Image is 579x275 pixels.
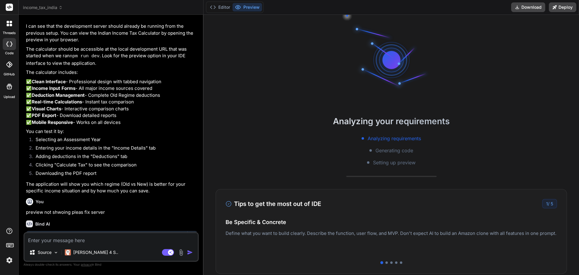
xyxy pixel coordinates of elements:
li: Selecting an Assessment Year [31,136,198,145]
span: income_tax_india [23,5,63,11]
h6: Bind AI [35,221,50,227]
strong: PDF Export [32,112,56,118]
h6: You [36,199,44,205]
button: Preview [233,3,262,11]
strong: Deduction Management [32,92,85,98]
div: / [542,199,557,208]
code: npm run dev [70,54,100,59]
span: Analyzing requirements [368,135,421,142]
p: The calculator should be accessible at the local development URL that was started when we ran . L... [26,46,198,67]
button: Indian Income Tax CalculatorClick to open Workbench [26,231,187,251]
button: Editor [207,3,233,11]
label: Upload [4,94,15,100]
span: Setting up preview [373,159,416,166]
button: Download [511,2,545,12]
img: Claude 4 Sonnet [65,249,71,255]
strong: Clean Interface [32,79,66,84]
span: privacy [81,263,92,266]
label: GitHub [4,72,15,77]
img: attachment [178,249,185,256]
strong: Real-time Calculations [32,99,82,105]
li: Clicking "Calculate Tax" to see the comparison [31,162,198,170]
h3: Tips to get the most out of IDE [226,199,321,208]
label: threads [3,30,16,36]
p: You can test it by: [26,128,198,135]
p: [PERSON_NAME] 4 S.. [73,249,118,255]
img: settings [4,255,14,265]
p: The application will show you which regime (Old vs New) is better for your specific income situat... [26,181,198,194]
p: Source [38,249,52,255]
span: Generating code [375,147,413,154]
strong: Visual Charts [32,106,61,112]
label: code [5,51,14,56]
span: 5 [551,201,553,206]
strong: Mobile Responsive [32,119,73,125]
h2: Analyzing your requirements [204,115,579,128]
p: preview not shwoing pleas fix server [26,209,198,216]
button: Deploy [549,2,576,12]
h4: Be Specific & Concrete [226,218,557,226]
li: Downloading the PDF report [31,170,198,179]
img: Pick Models [53,250,59,255]
strong: Income Input Forms [32,85,75,91]
li: Adding deductions in the "Deductions" tab [31,153,198,162]
span: 1 [546,201,548,206]
p: ✅ - Professional design with tabbed navigation ✅ - All major income sources covered ✅ - Complete ... [26,78,198,126]
p: The calculator includes: [26,69,198,76]
p: I can see that the development server should already be running from the previous setup. You can ... [26,23,198,43]
p: Always double-check its answers. Your in Bind [24,262,199,267]
img: icon [187,249,193,255]
li: Entering your income details in the "Income Details" tab [31,145,198,153]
